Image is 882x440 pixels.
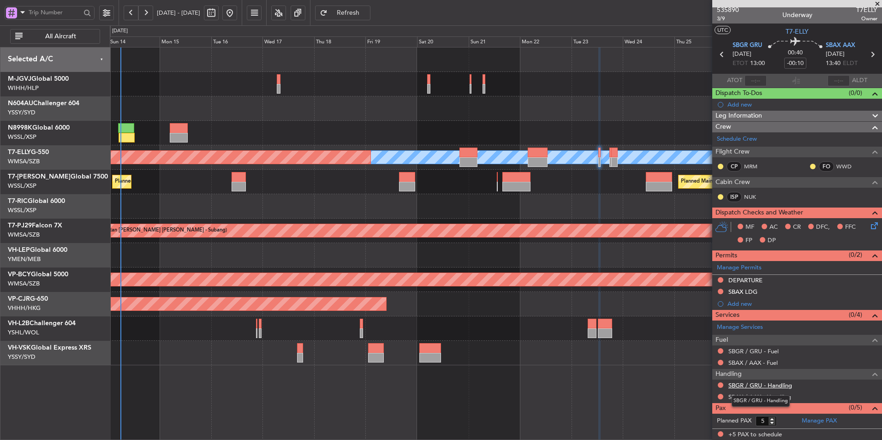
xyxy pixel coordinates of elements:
[112,27,128,35] div: [DATE]
[727,101,877,108] div: Add new
[8,255,41,263] a: YMEN/MEB
[745,75,767,86] input: --:--
[849,310,862,320] span: (0/4)
[849,88,862,98] span: (0/0)
[768,236,776,245] span: DP
[843,59,858,68] span: ELDT
[8,84,39,92] a: WIHH/HLP
[715,111,762,121] span: Leg Information
[24,33,97,40] span: All Aircraft
[8,296,48,302] a: VP-CJRG-650
[733,41,762,50] span: SBGR GRU
[262,36,314,48] div: Wed 17
[715,403,726,414] span: Pax
[8,231,40,239] a: WMSA/SZB
[845,223,856,232] span: FFC
[469,36,520,48] div: Sun 21
[108,36,160,48] div: Sun 14
[211,36,263,48] div: Tue 16
[8,133,36,141] a: WSSL/XSP
[728,276,763,284] div: DEPARTURE
[8,149,31,155] span: T7-ELLY
[115,175,223,189] div: Planned Maint [GEOGRAPHIC_DATA] (Seletar)
[826,59,840,68] span: 13:40
[8,353,36,361] a: YSSY/SYD
[745,236,752,245] span: FP
[8,76,69,82] a: M-JGVJGlobal 5000
[856,15,877,23] span: Owner
[8,320,30,327] span: VH-L2B
[314,36,366,48] div: Thu 18
[727,76,742,85] span: ATOT
[733,59,748,68] span: ETOT
[849,403,862,412] span: (0/5)
[8,108,36,117] a: YSSY/SYD
[8,304,41,312] a: VHHH/HKG
[8,222,32,229] span: T7-PJ29
[8,222,62,229] a: T7-PJ29Falcon 7X
[157,9,200,17] span: [DATE] - [DATE]
[8,100,33,107] span: N604AU
[417,36,469,48] div: Sat 20
[8,76,31,82] span: M-JGVJ
[819,161,834,172] div: FO
[856,5,877,15] span: T7ELLY
[8,320,76,327] a: VH-L2BChallenger 604
[715,310,739,321] span: Services
[8,157,40,166] a: WMSA/SZB
[520,36,572,48] div: Mon 22
[715,250,737,261] span: Permits
[8,271,31,278] span: VP-BCY
[8,125,70,131] a: N8998KGlobal 6000
[8,345,91,351] a: VH-VSKGlobal Express XRS
[717,263,762,273] a: Manage Permits
[572,36,623,48] div: Tue 23
[717,416,751,426] label: Planned PAX
[8,206,36,214] a: WSSL/XSP
[715,335,728,345] span: Fuel
[681,175,789,189] div: Planned Maint [GEOGRAPHIC_DATA] (Seletar)
[8,125,32,131] span: N8998K
[8,247,67,253] a: VH-LEPGlobal 6000
[728,288,757,296] div: SBAX LDG
[836,162,857,171] a: WWD
[717,5,739,15] span: 535890
[8,173,71,180] span: T7-[PERSON_NAME]
[8,173,108,180] a: T7-[PERSON_NAME]Global 7500
[715,369,742,380] span: Handling
[8,198,65,204] a: T7-RICGlobal 6000
[8,182,36,190] a: WSSL/XSP
[728,381,792,389] a: SBGR / GRU - Handling
[750,59,765,68] span: 13:00
[717,323,763,332] a: Manage Services
[728,347,779,355] a: SBGR / GRU - Fuel
[826,50,845,59] span: [DATE]
[623,36,674,48] div: Wed 24
[727,192,742,202] div: ISP
[715,26,731,34] button: UTC
[782,10,812,20] div: Underway
[12,224,227,238] div: Planned Maint [GEOGRAPHIC_DATA] (Sultan [PERSON_NAME] [PERSON_NAME] - Subang)
[715,177,750,188] span: Cabin Crew
[744,193,765,201] a: NUK
[160,36,211,48] div: Mon 15
[717,135,757,144] a: Schedule Crew
[802,416,837,426] a: Manage PAX
[715,147,750,157] span: Flight Crew
[8,345,31,351] span: VH-VSK
[733,50,751,59] span: [DATE]
[8,247,30,253] span: VH-LEP
[674,36,726,48] div: Thu 25
[365,36,417,48] div: Fri 19
[715,122,731,132] span: Crew
[728,359,778,367] a: SBAX / AAX - Fuel
[10,29,100,44] button: All Aircraft
[715,208,803,218] span: Dispatch Checks and Weather
[744,162,765,171] a: MRM
[728,430,782,440] span: +5 PAX to schedule
[29,6,81,19] input: Trip Number
[8,296,30,302] span: VP-CJR
[715,88,762,99] span: Dispatch To-Dos
[8,279,40,288] a: WMSA/SZB
[788,48,803,58] span: 00:40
